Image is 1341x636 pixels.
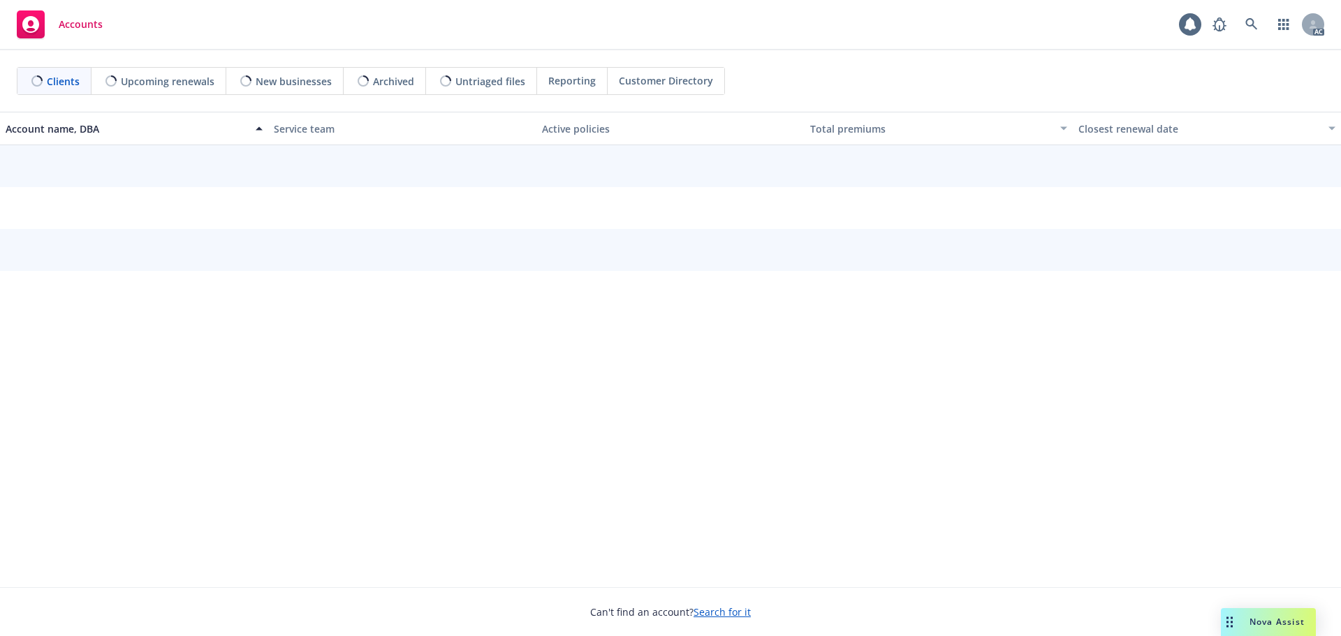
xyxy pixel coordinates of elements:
div: Active policies [542,121,799,136]
span: Accounts [59,19,103,30]
a: Search for it [694,605,751,619]
button: Service team [268,112,536,145]
span: Customer Directory [619,73,713,88]
div: Service team [274,121,531,136]
div: Account name, DBA [6,121,247,136]
a: Search [1238,10,1266,38]
button: Closest renewal date [1073,112,1341,145]
span: Reporting [548,73,596,88]
button: Active policies [536,112,805,145]
span: Untriaged files [455,74,525,89]
a: Switch app [1270,10,1298,38]
span: Clients [47,74,80,89]
div: Total premiums [810,121,1052,136]
a: Report a Bug [1206,10,1233,38]
span: Archived [373,74,414,89]
div: Closest renewal date [1078,121,1320,136]
span: Can't find an account? [590,605,751,619]
button: Nova Assist [1221,608,1316,636]
button: Total premiums [805,112,1073,145]
span: New businesses [256,74,332,89]
a: Accounts [11,5,108,44]
span: Nova Assist [1250,616,1305,628]
span: Upcoming renewals [121,74,214,89]
div: Drag to move [1221,608,1238,636]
